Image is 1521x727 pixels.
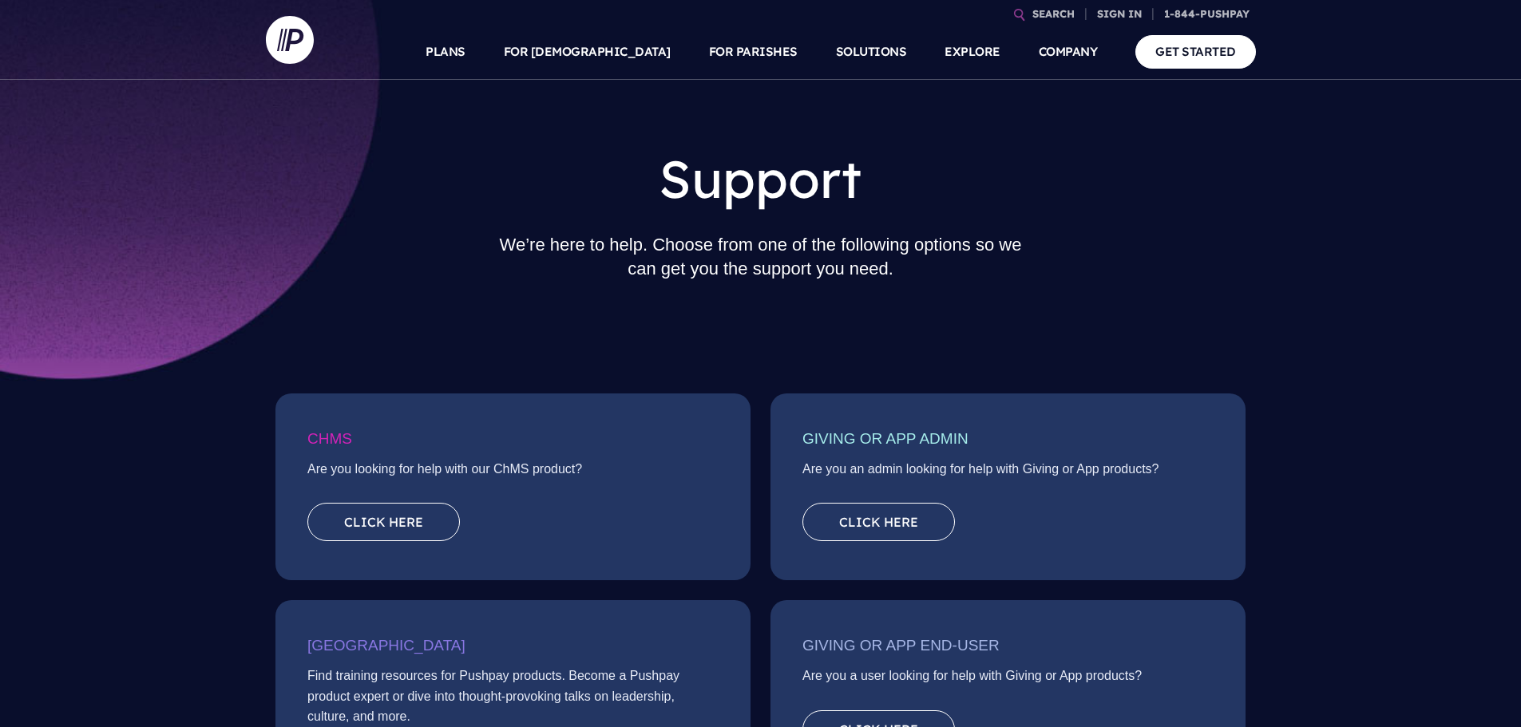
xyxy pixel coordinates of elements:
a: COMPANY [1039,24,1098,80]
a: GET STARTED [1135,35,1256,68]
a: FOR [DEMOGRAPHIC_DATA] [504,24,671,80]
h3: ChMS [307,425,719,459]
a: Click here [307,503,460,541]
span: [GEOGRAPHIC_DATA] [307,637,465,654]
h3: Giving or App End-User [802,632,1214,666]
a: PLANS [426,24,465,80]
h2: We’re here to help. Choose from one of the following options so we can get you the support you need. [485,220,1036,294]
p: Are you a user looking for help with Giving or App products? [802,666,1214,694]
p: Are you an admin looking for help with Giving or App products? [802,459,1214,488]
h1: Support [485,137,1036,220]
a: SOLUTIONS [836,24,907,80]
a: Click here [802,503,955,541]
h3: Giving or App Admin [802,425,1214,459]
a: EXPLORE [945,24,1000,80]
p: Are you looking for help with our ChMS product? [307,459,719,488]
a: FOR PARISHES [709,24,798,80]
